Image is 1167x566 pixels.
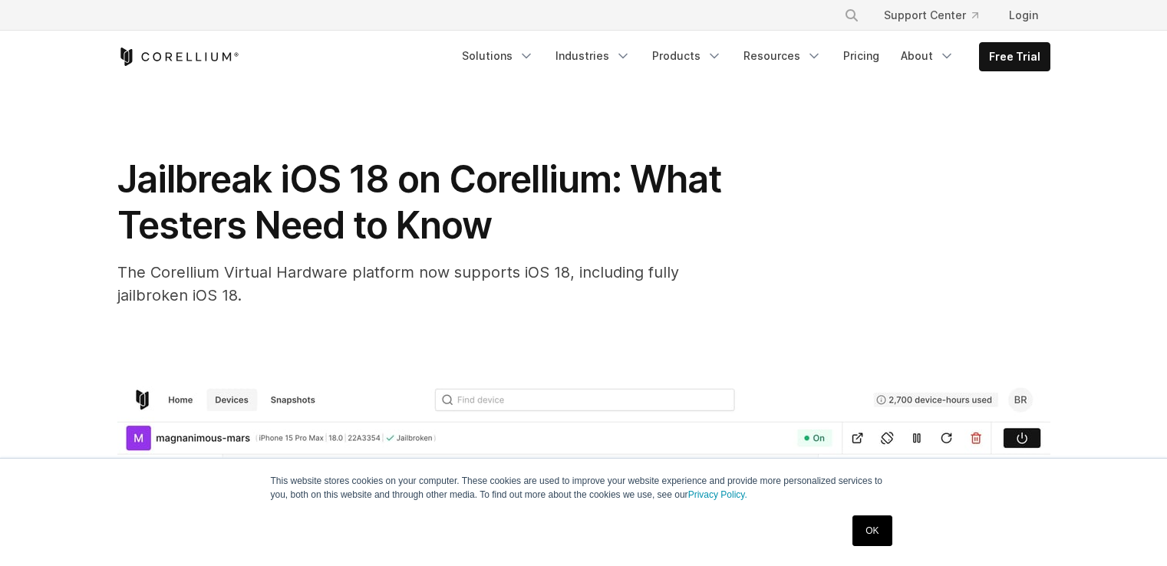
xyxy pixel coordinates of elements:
[852,515,892,546] a: OK
[980,43,1050,71] a: Free Trial
[453,42,543,70] a: Solutions
[117,156,721,248] span: Jailbreak iOS 18 on Corellium: What Testers Need to Know
[997,2,1050,29] a: Login
[826,2,1050,29] div: Navigation Menu
[643,42,731,70] a: Products
[892,42,964,70] a: About
[117,263,679,304] span: The Corellium Virtual Hardware platform now supports iOS 18, including fully jailbroken iOS 18.
[688,489,747,500] a: Privacy Policy.
[872,2,991,29] a: Support Center
[834,42,888,70] a: Pricing
[271,474,897,502] p: This website stores cookies on your computer. These cookies are used to improve your website expe...
[453,42,1050,71] div: Navigation Menu
[838,2,865,29] button: Search
[117,48,239,66] a: Corellium Home
[546,42,640,70] a: Industries
[734,42,831,70] a: Resources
